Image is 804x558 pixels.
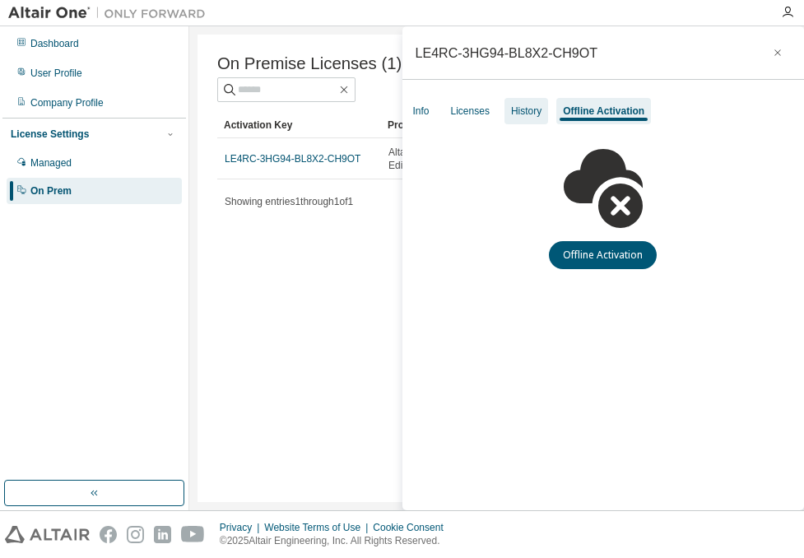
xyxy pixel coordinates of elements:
div: Product [388,112,457,138]
img: facebook.svg [100,526,117,543]
div: Offline Activation [563,105,644,118]
div: Activation Key [224,112,374,138]
div: History [511,105,541,118]
div: Info [413,105,430,118]
div: On Prem [30,184,72,198]
img: instagram.svg [127,526,144,543]
div: Company Profile [30,96,104,109]
div: Privacy [220,521,264,534]
img: youtube.svg [181,526,205,543]
button: Offline Activation [549,241,657,269]
p: © 2025 Altair Engineering, Inc. All Rights Reserved. [220,534,453,548]
img: linkedin.svg [154,526,171,543]
img: Altair One [8,5,214,21]
div: Managed [30,156,72,170]
div: License Settings [11,128,89,141]
div: LE4RC-3HG94-BL8X2-CH9OT [416,46,598,59]
div: Cookie Consent [373,521,453,534]
div: Dashboard [30,37,79,50]
img: altair_logo.svg [5,526,90,543]
span: Showing entries 1 through 1 of 1 [225,196,353,207]
a: LE4RC-3HG94-BL8X2-CH9OT [225,153,360,165]
div: User Profile [30,67,82,80]
span: On Premise Licenses (1) [217,54,402,73]
div: Website Terms of Use [264,521,373,534]
span: Altair Student Edition [388,146,456,172]
div: Licenses [451,105,490,118]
